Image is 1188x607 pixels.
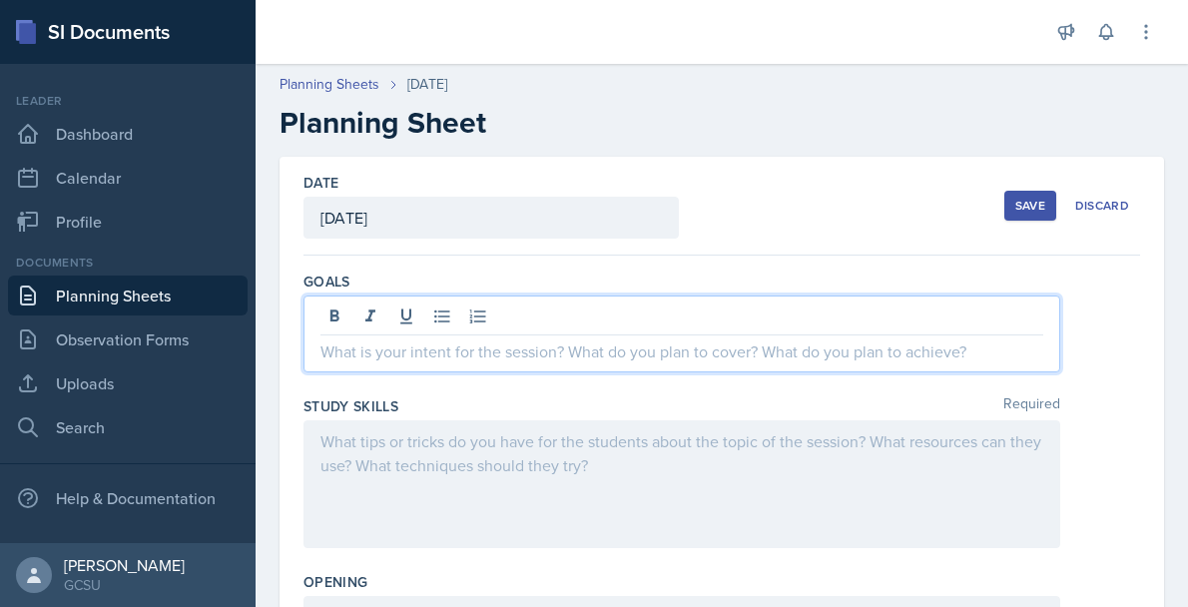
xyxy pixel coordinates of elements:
label: Opening [303,572,367,592]
label: Study Skills [303,396,398,416]
a: Planning Sheets [280,74,379,95]
label: Date [303,173,338,193]
a: Calendar [8,158,248,198]
div: Leader [8,92,248,110]
div: Help & Documentation [8,478,248,518]
a: Uploads [8,363,248,403]
div: Discard [1075,198,1129,214]
a: Dashboard [8,114,248,154]
span: Required [1003,396,1060,416]
a: Planning Sheets [8,276,248,315]
button: Save [1004,191,1056,221]
div: [DATE] [407,74,447,95]
div: [PERSON_NAME] [64,555,185,575]
div: GCSU [64,575,185,595]
button: Discard [1064,191,1140,221]
a: Observation Forms [8,319,248,359]
label: Goals [303,272,350,292]
h2: Planning Sheet [280,105,1164,141]
a: Profile [8,202,248,242]
div: Save [1015,198,1045,214]
a: Search [8,407,248,447]
div: Documents [8,254,248,272]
